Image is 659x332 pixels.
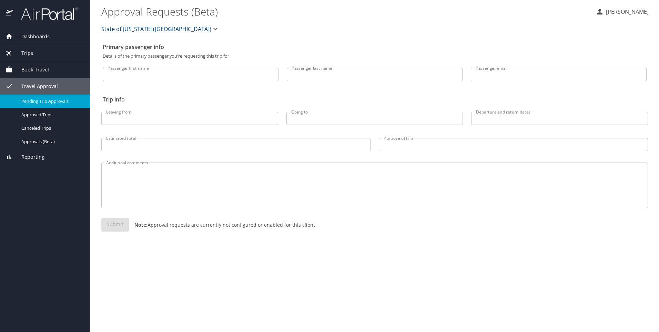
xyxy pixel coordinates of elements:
[13,153,44,161] span: Reporting
[21,98,82,105] span: Pending Trip Approvals
[13,82,58,90] span: Travel Approval
[13,7,78,20] img: airportal-logo.png
[13,33,50,40] span: Dashboards
[21,138,82,145] span: Approvals (Beta)
[6,7,13,20] img: icon-airportal.png
[103,94,647,105] h2: Trip info
[21,125,82,131] span: Canceled Trips
[103,54,647,58] p: Details of the primary passenger you're requesting this trip for
[99,22,222,36] button: State of [US_STATE] ([GEOGRAPHIC_DATA])
[593,6,651,18] button: [PERSON_NAME]
[101,1,590,22] h1: Approval Requests (Beta)
[134,222,148,228] strong: Note:
[604,8,649,16] p: [PERSON_NAME]
[129,221,315,228] p: Approval requests are currently not configured or enabled for this client
[21,111,82,118] span: Approved Trips
[13,49,33,57] span: Trips
[103,41,647,52] h2: Primary passenger info
[13,66,49,74] span: Book Travel
[101,24,211,34] span: State of [US_STATE] ([GEOGRAPHIC_DATA])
